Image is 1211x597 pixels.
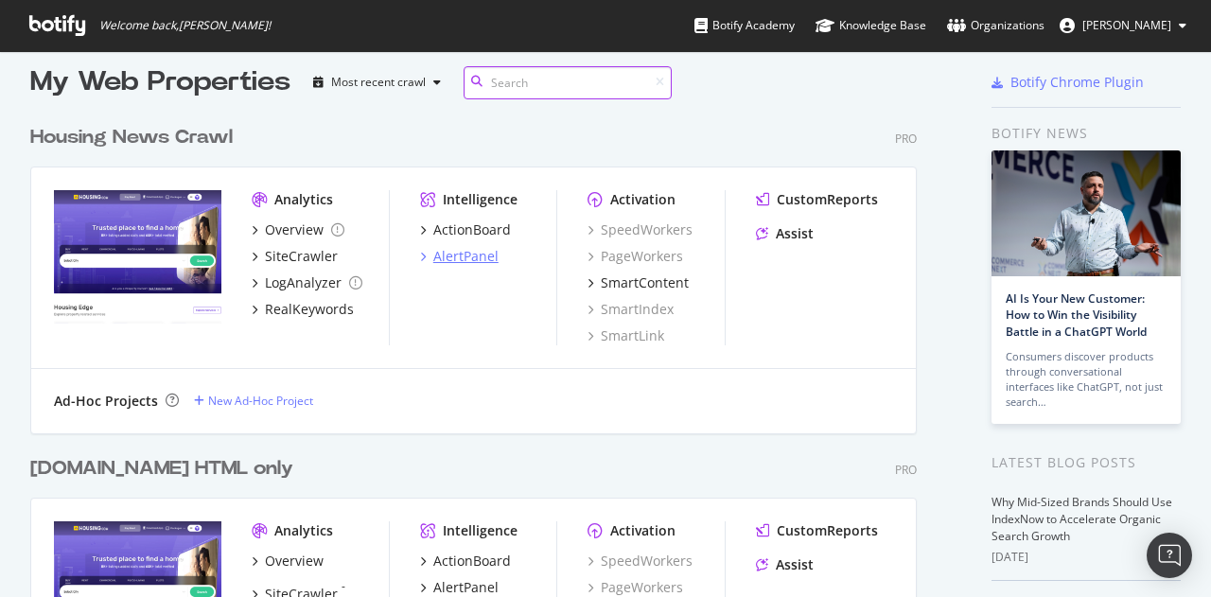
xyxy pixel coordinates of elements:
[252,300,354,319] a: RealKeywords
[420,220,511,239] a: ActionBoard
[252,552,324,571] a: Overview
[992,150,1181,276] img: AI Is Your New Customer: How to Win the Visibility Battle in a ChatGPT World
[895,462,917,478] div: Pro
[895,131,917,147] div: Pro
[588,300,674,319] a: SmartIndex
[99,18,271,33] span: Welcome back, [PERSON_NAME] !
[420,247,499,266] a: AlertPanel
[992,549,1181,566] div: [DATE]
[992,452,1181,473] div: Latest Blog Posts
[30,124,240,151] a: Housing News Crawl
[756,555,814,574] a: Assist
[694,16,795,35] div: Botify Academy
[601,273,689,292] div: SmartContent
[30,455,293,483] div: [DOMAIN_NAME] HTML only
[992,73,1144,92] a: Botify Chrome Plugin
[1082,17,1171,33] span: Bikash Behera
[306,67,448,97] button: Most recent crawl
[274,521,333,540] div: Analytics
[588,326,664,345] a: SmartLink
[992,494,1172,544] a: Why Mid-Sized Brands Should Use IndexNow to Accelerate Organic Search Growth
[756,224,814,243] a: Assist
[1006,290,1147,339] a: AI Is Your New Customer: How to Win the Visibility Battle in a ChatGPT World
[588,247,683,266] a: PageWorkers
[1044,10,1202,41] button: [PERSON_NAME]
[433,552,511,571] div: ActionBoard
[433,247,499,266] div: AlertPanel
[252,273,362,292] a: LogAnalyzer
[588,220,693,239] a: SpeedWorkers
[252,220,344,239] a: Overview
[208,393,313,409] div: New Ad-Hoc Project
[610,521,676,540] div: Activation
[54,190,221,325] img: Housing News Crawl
[194,393,313,409] a: New Ad-Hoc Project
[30,63,290,101] div: My Web Properties
[54,392,158,411] div: Ad-Hoc Projects
[756,521,878,540] a: CustomReports
[265,273,342,292] div: LogAnalyzer
[992,123,1181,144] div: Botify news
[588,578,683,597] a: PageWorkers
[265,552,324,571] div: Overview
[610,190,676,209] div: Activation
[464,66,672,99] input: Search
[274,190,333,209] div: Analytics
[1010,73,1144,92] div: Botify Chrome Plugin
[30,124,233,151] div: Housing News Crawl
[777,521,878,540] div: CustomReports
[331,77,426,88] div: Most recent crawl
[588,552,693,571] a: SpeedWorkers
[777,190,878,209] div: CustomReports
[420,552,511,571] a: ActionBoard
[433,220,511,239] div: ActionBoard
[420,578,499,597] a: AlertPanel
[265,220,324,239] div: Overview
[588,273,689,292] a: SmartContent
[30,455,301,483] a: [DOMAIN_NAME] HTML only
[776,224,814,243] div: Assist
[443,190,518,209] div: Intelligence
[1006,349,1167,410] div: Consumers discover products through conversational interfaces like ChatGPT, not just search…
[756,190,878,209] a: CustomReports
[433,578,499,597] div: AlertPanel
[443,521,518,540] div: Intelligence
[1147,533,1192,578] div: Open Intercom Messenger
[947,16,1044,35] div: Organizations
[776,555,814,574] div: Assist
[265,300,354,319] div: RealKeywords
[252,247,338,266] a: SiteCrawler
[265,247,338,266] div: SiteCrawler
[816,16,926,35] div: Knowledge Base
